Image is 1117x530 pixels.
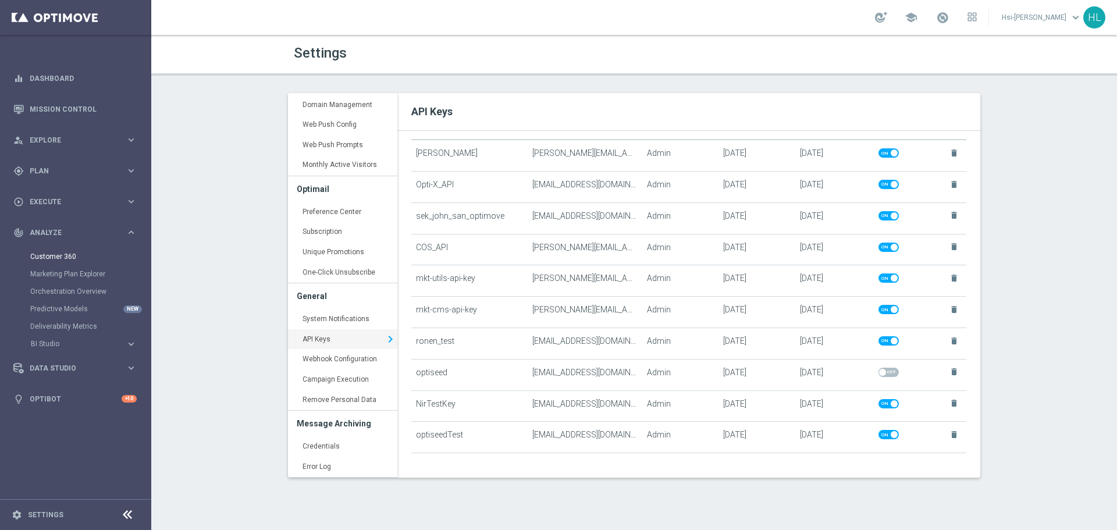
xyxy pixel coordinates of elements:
td: Admin [642,265,718,297]
div: gps_fixed Plan keyboard_arrow_right [13,166,137,176]
td: [DATE] [795,234,874,265]
td: Admin [642,172,718,203]
i: person_search [13,135,24,145]
div: HL [1083,6,1105,29]
span: Data Studio [30,365,126,372]
i: keyboard_arrow_right [126,134,137,145]
td: [EMAIL_ADDRESS][DOMAIN_NAME] [528,202,642,234]
td: [DATE] [718,359,795,390]
td: Admin [642,390,718,422]
a: Preference Center [288,202,397,223]
div: Customer 360 [30,248,150,265]
a: Predictive Models [30,304,121,314]
div: BI Studio keyboard_arrow_right [30,339,137,348]
td: [EMAIL_ADDRESS][DOMAIN_NAME] [528,172,642,203]
td: [DATE] [718,234,795,265]
button: play_circle_outline Execute keyboard_arrow_right [13,197,137,207]
div: Data Studio keyboard_arrow_right [13,364,137,373]
div: Deliverability Metrics [30,318,150,335]
a: Remove Personal Data [288,390,397,411]
i: settings [12,510,22,520]
i: keyboard_arrow_right [126,227,137,238]
div: Execute [13,197,126,207]
span: keyboard_arrow_down [1069,11,1082,24]
td: [DATE] [795,172,874,203]
td: [DATE] [795,265,874,297]
td: [DATE] [795,328,874,359]
td: [EMAIL_ADDRESS][DOMAIN_NAME] [528,422,642,453]
a: Optibot [30,383,122,414]
i: keyboard_arrow_right [126,196,137,207]
td: [PERSON_NAME][EMAIL_ADDRESS][DOMAIN_NAME] [528,265,642,297]
span: Analyze [30,229,126,236]
a: Monthly Active Visitors [288,155,397,176]
td: [PERSON_NAME][EMAIL_ADDRESS][PERSON_NAME][PERSON_NAME][DOMAIN_NAME] [528,234,642,265]
a: Hsi-[PERSON_NAME]keyboard_arrow_down [1001,9,1083,26]
div: +10 [122,395,137,403]
a: Campaign Execution [288,369,397,390]
a: Subscription [288,222,397,243]
td: mkt-cms-api-key [411,297,528,328]
h1: Settings [294,45,625,62]
i: delete [949,367,959,376]
i: keyboard_arrow_right [126,165,137,176]
a: Credentials [288,436,397,457]
td: [DATE] [718,328,795,359]
td: optiseedTest [411,422,528,453]
td: [DATE] [718,297,795,328]
div: Mission Control [13,94,137,125]
div: Dashboard [13,63,137,94]
a: One-Click Unsubscribe [288,262,397,283]
div: Data Studio [13,363,126,374]
h2: API Keys [411,105,966,119]
td: Admin [642,359,718,390]
span: Plan [30,168,126,175]
i: delete [949,430,959,439]
div: Marketing Plan Explorer [30,265,150,283]
button: Mission Control [13,105,137,114]
h3: Optimail [297,176,389,202]
a: Domain Management [288,95,397,116]
td: [DATE] [795,422,874,453]
a: Dashboard [30,63,137,94]
a: Unique Promotions [288,242,397,263]
a: API Keys [288,329,397,350]
a: Settings [28,511,63,518]
td: COS_API [411,234,528,265]
i: delete [949,273,959,283]
i: lightbulb [13,394,24,404]
td: Opti-X_API [411,172,528,203]
div: Predictive Models [30,300,150,318]
i: delete [949,305,959,314]
button: person_search Explore keyboard_arrow_right [13,136,137,145]
a: Web Push Prompts [288,135,397,156]
i: equalizer [13,73,24,84]
i: keyboard_arrow_right [383,330,397,348]
button: track_changes Analyze keyboard_arrow_right [13,228,137,237]
a: Web Push Config [288,115,397,136]
button: equalizer Dashboard [13,74,137,83]
i: play_circle_outline [13,197,24,207]
span: BI Studio [31,340,114,347]
td: [DATE] [795,297,874,328]
h3: Message Archiving [297,411,389,436]
td: mkt-utils-api-key [411,265,528,297]
i: delete [949,399,959,408]
div: Plan [13,166,126,176]
span: school [905,11,917,24]
i: keyboard_arrow_right [126,362,137,374]
td: [DATE] [718,172,795,203]
a: Error Log [288,457,397,478]
i: gps_fixed [13,166,24,176]
td: [DATE] [718,422,795,453]
button: lightbulb Optibot +10 [13,394,137,404]
td: Admin [642,234,718,265]
i: delete [949,242,959,251]
a: Deliverability Metrics [30,322,121,331]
